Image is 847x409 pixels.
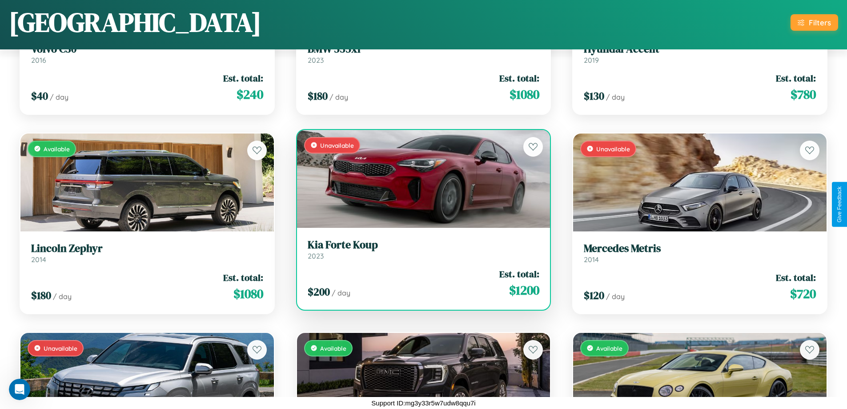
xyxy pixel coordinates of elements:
[308,89,328,103] span: $ 180
[836,186,843,223] div: Give Feedback
[584,255,599,264] span: 2014
[606,93,625,101] span: / day
[776,271,816,284] span: Est. total:
[606,292,625,301] span: / day
[584,288,604,303] span: $ 120
[584,242,816,264] a: Mercedes Metris2014
[584,89,604,103] span: $ 130
[596,145,630,153] span: Unavailable
[9,4,261,40] h1: [GEOGRAPHIC_DATA]
[308,251,324,260] span: 2023
[31,242,263,264] a: Lincoln Zephyr2014
[233,285,263,303] span: $ 1080
[320,344,346,352] span: Available
[223,72,263,85] span: Est. total:
[31,43,263,56] h3: Volvo C30
[499,72,539,85] span: Est. total:
[50,93,68,101] span: / day
[308,239,540,251] h3: Kia Forte Koup
[237,85,263,103] span: $ 240
[809,18,831,27] div: Filters
[308,284,330,299] span: $ 200
[31,43,263,65] a: Volvo C302016
[31,288,51,303] span: $ 180
[584,43,816,56] h3: Hyundai Accent
[584,56,599,65] span: 2019
[584,43,816,65] a: Hyundai Accent2019
[499,267,539,280] span: Est. total:
[320,142,354,149] span: Unavailable
[329,93,348,101] span: / day
[31,255,46,264] span: 2014
[9,379,30,400] iframe: Intercom live chat
[44,145,70,153] span: Available
[791,85,816,103] span: $ 780
[308,239,540,260] a: Kia Forte Koup2023
[776,72,816,85] span: Est. total:
[332,288,350,297] span: / day
[308,43,540,65] a: BMW 535xi2023
[223,271,263,284] span: Est. total:
[31,242,263,255] h3: Lincoln Zephyr
[31,56,46,65] span: 2016
[44,344,77,352] span: Unavailable
[791,14,838,31] button: Filters
[308,56,324,65] span: 2023
[509,281,539,299] span: $ 1200
[308,43,540,56] h3: BMW 535xi
[53,292,72,301] span: / day
[790,285,816,303] span: $ 720
[584,242,816,255] h3: Mercedes Metris
[596,344,622,352] span: Available
[510,85,539,103] span: $ 1080
[371,397,475,409] p: Support ID: mg3y33r5w7udw8qqu7i
[31,89,48,103] span: $ 40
